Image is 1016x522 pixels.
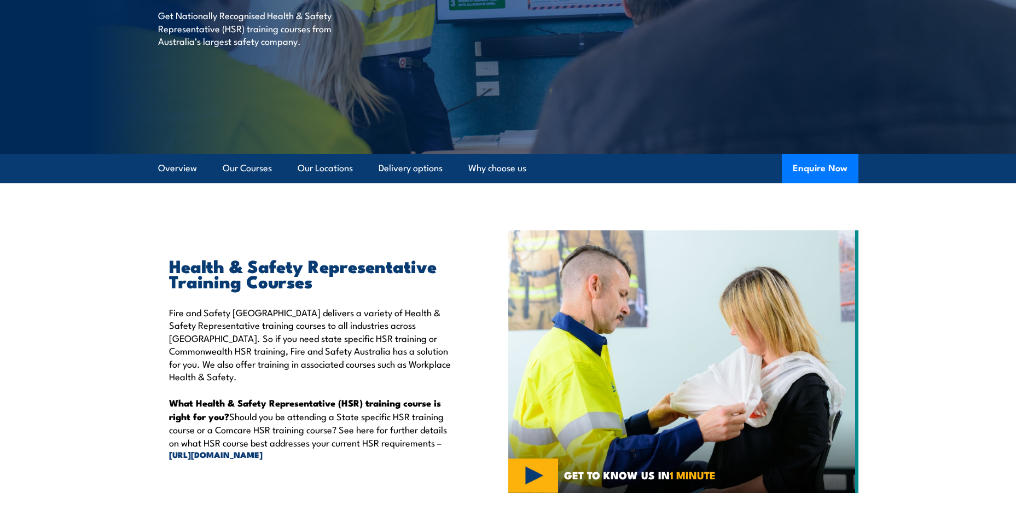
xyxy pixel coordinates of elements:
[782,154,858,183] button: Enquire Now
[379,154,443,183] a: Delivery options
[169,258,458,288] h2: Health & Safety Representative Training Courses
[169,449,458,461] a: [URL][DOMAIN_NAME]
[564,470,716,480] span: GET TO KNOW US IN
[468,154,526,183] a: Why choose us
[169,306,458,382] p: Fire and Safety [GEOGRAPHIC_DATA] delivers a variety of Health & Safety Representative training c...
[169,396,458,461] p: Should you be attending a State specific HSR training course or a Comcare HSR training course? Se...
[169,396,441,423] strong: What Health & Safety Representative (HSR) training course is right for you?
[158,154,197,183] a: Overview
[298,154,353,183] a: Our Locations
[508,230,858,493] img: Fire & Safety Australia deliver Health and Safety Representatives Training Courses – HSR Training
[670,467,716,483] strong: 1 MINUTE
[223,154,272,183] a: Our Courses
[158,9,358,47] p: Get Nationally Recognised Health & Safety Representative (HSR) training courses from Australia’s ...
